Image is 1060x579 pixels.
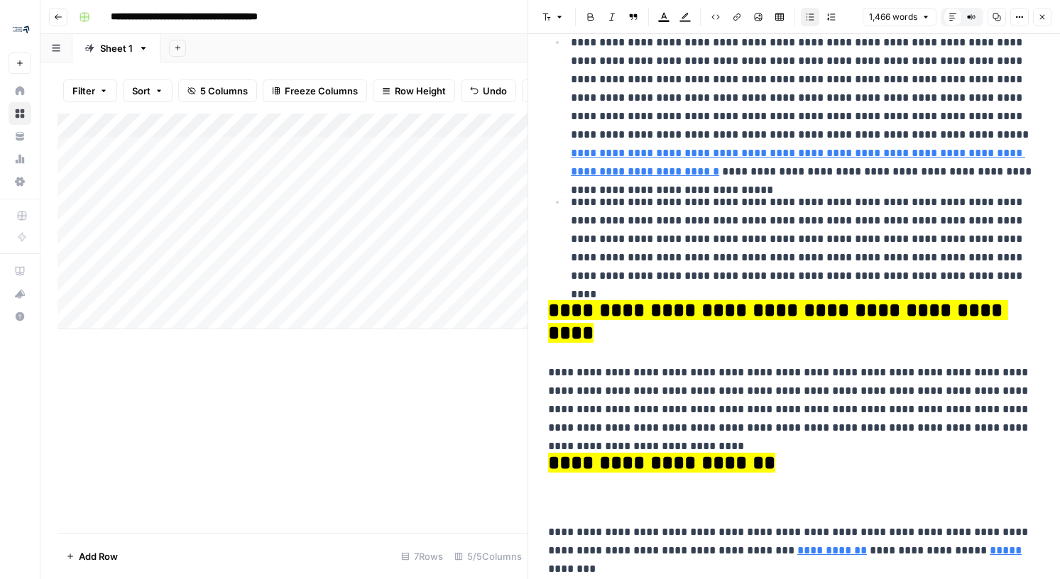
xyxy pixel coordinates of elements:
button: 5 Columns [178,79,257,102]
img: Compound Growth Logo [9,16,34,42]
span: Row Height [395,84,446,98]
div: 7 Rows [395,545,449,568]
span: Sort [132,84,151,98]
button: Freeze Columns [263,79,367,102]
button: Row Height [373,79,455,102]
a: Settings [9,170,31,193]
span: Freeze Columns [285,84,358,98]
a: AirOps Academy [9,260,31,282]
span: 1,466 words [869,11,917,23]
span: 5 Columns [200,84,248,98]
a: Usage [9,148,31,170]
button: Add Row [58,545,126,568]
button: 1,466 words [863,8,936,26]
a: Browse [9,102,31,125]
button: What's new? [9,282,31,305]
button: Workspace: Compound Growth [9,11,31,47]
span: Filter [72,84,95,98]
a: Home [9,79,31,102]
a: Sheet 1 [72,34,160,62]
button: Sort [123,79,173,102]
div: Sheet 1 [100,41,133,55]
span: Undo [483,84,507,98]
div: 5/5 Columns [449,545,528,568]
button: Help + Support [9,305,31,328]
span: Add Row [79,549,118,563]
button: Filter [63,79,117,102]
a: Your Data [9,125,31,148]
button: Undo [461,79,516,102]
